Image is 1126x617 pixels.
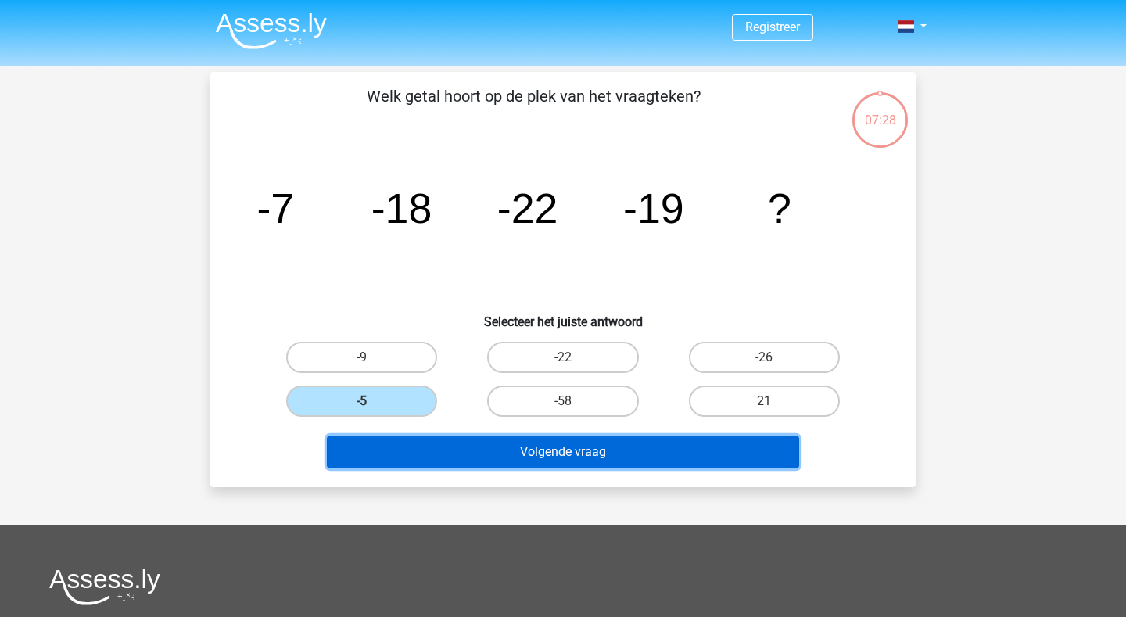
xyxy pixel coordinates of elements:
label: -5 [286,386,437,417]
img: Assessly logo [49,569,160,605]
tspan: -18 [371,185,432,231]
p: Welk getal hoort op de plek van het vraagteken? [235,84,832,131]
label: -58 [487,386,638,417]
button: Volgende vraag [327,436,800,468]
tspan: -7 [256,185,294,231]
h6: Selecteer het juiste antwoord [235,302,891,329]
a: Registreer [745,20,800,34]
tspan: -22 [497,185,558,231]
label: -26 [689,342,840,373]
div: 07:28 [851,91,909,130]
label: -22 [487,342,638,373]
label: 21 [689,386,840,417]
tspan: ? [768,185,791,231]
img: Assessly [216,13,327,49]
label: -9 [286,342,437,373]
tspan: -19 [623,185,684,231]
